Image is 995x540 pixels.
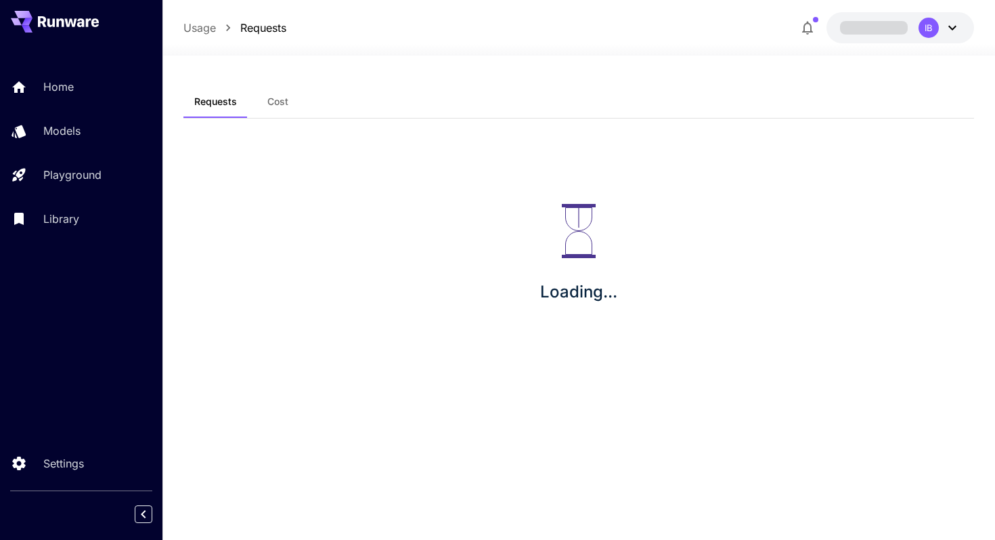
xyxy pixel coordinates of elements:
[540,280,617,304] p: Loading...
[43,455,84,472] p: Settings
[919,18,939,38] div: IB
[194,96,237,108] span: Requests
[183,20,216,36] a: Usage
[183,20,286,36] nav: breadcrumb
[43,123,81,139] p: Models
[826,12,974,43] button: IB
[135,505,152,523] button: Collapse sidebar
[145,502,162,526] div: Collapse sidebar
[43,167,102,183] p: Playground
[43,79,74,95] p: Home
[267,96,288,108] span: Cost
[43,211,79,227] p: Library
[240,20,286,36] a: Requests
